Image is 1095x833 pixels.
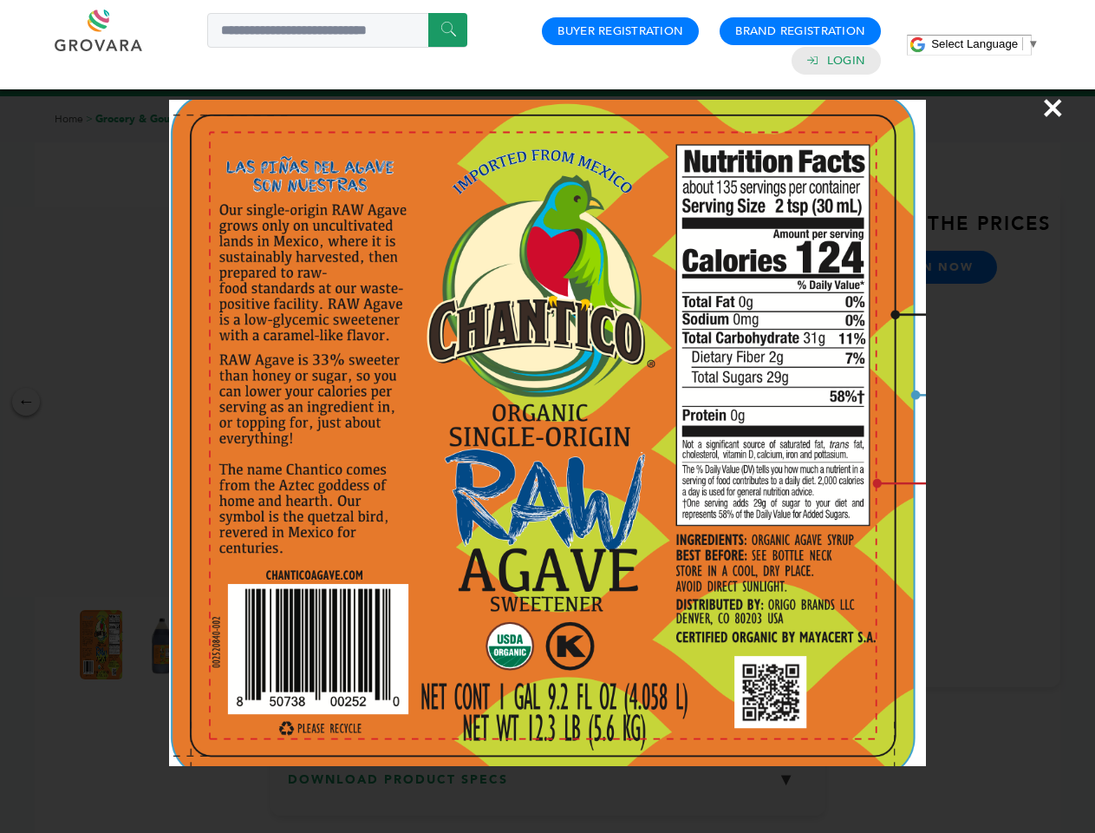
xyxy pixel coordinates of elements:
span: ▼ [1027,37,1039,50]
a: Brand Registration [735,23,865,39]
input: Search a product or brand... [207,13,467,48]
span: Select Language [931,37,1018,50]
a: Select Language​ [931,37,1039,50]
a: Buyer Registration [557,23,683,39]
a: Login [827,53,865,69]
img: Image Preview [169,100,926,766]
span: × [1041,83,1065,132]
